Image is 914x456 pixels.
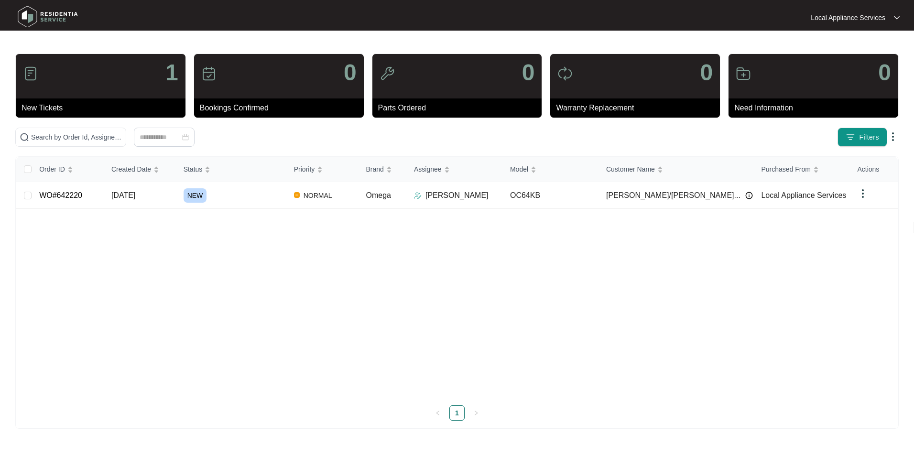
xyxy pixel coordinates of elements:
button: filter iconFilters [838,128,887,147]
img: dropdown arrow [894,15,900,20]
img: icon [380,66,395,81]
span: Local Appliance Services [761,191,846,199]
input: Search by Order Id, Assignee Name, Customer Name, Brand and Model [31,132,122,142]
p: [PERSON_NAME] [425,190,489,201]
th: Created Date [104,157,176,182]
button: left [430,405,446,421]
img: dropdown arrow [887,131,899,142]
p: Parts Ordered [378,102,542,114]
span: Status [184,164,203,174]
span: Customer Name [606,164,655,174]
span: NORMAL [300,190,336,201]
span: [DATE] [111,191,135,199]
li: Next Page [468,405,484,421]
span: Purchased From [761,164,810,174]
img: Vercel Logo [294,192,300,198]
th: Customer Name [598,157,754,182]
th: Model [502,157,598,182]
th: Status [176,157,286,182]
p: 0 [344,61,357,84]
p: 0 [700,61,713,84]
span: Assignee [414,164,442,174]
th: Priority [286,157,359,182]
td: OC64KB [502,182,598,209]
a: 1 [450,406,464,420]
img: search-icon [20,132,29,142]
span: Filters [859,132,879,142]
span: [PERSON_NAME]/[PERSON_NAME]... [606,190,740,201]
img: Assigner Icon [414,192,422,199]
p: 0 [522,61,535,84]
span: Created Date [111,164,151,174]
img: Info icon [745,192,753,199]
img: icon [557,66,573,81]
p: Bookings Confirmed [200,102,364,114]
img: icon [23,66,38,81]
img: icon [736,66,751,81]
span: right [473,410,479,416]
img: residentia service logo [14,2,81,31]
img: filter icon [846,132,855,142]
span: Priority [294,164,315,174]
p: Warranty Replacement [556,102,720,114]
p: Local Appliance Services [811,13,885,22]
img: icon [201,66,217,81]
img: dropdown arrow [857,188,869,199]
span: left [435,410,441,416]
th: Purchased From [753,157,849,182]
span: NEW [184,188,207,203]
span: Brand [366,164,383,174]
li: Previous Page [430,405,446,421]
p: 1 [165,61,178,84]
span: Model [510,164,528,174]
p: New Tickets [22,102,185,114]
th: Order ID [32,157,104,182]
th: Assignee [406,157,502,182]
span: Omega [366,191,391,199]
p: 0 [878,61,891,84]
p: Need Information [734,102,898,114]
span: Order ID [39,164,65,174]
li: 1 [449,405,465,421]
button: right [468,405,484,421]
a: WO#642220 [39,191,82,199]
th: Actions [849,157,898,182]
th: Brand [358,157,406,182]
